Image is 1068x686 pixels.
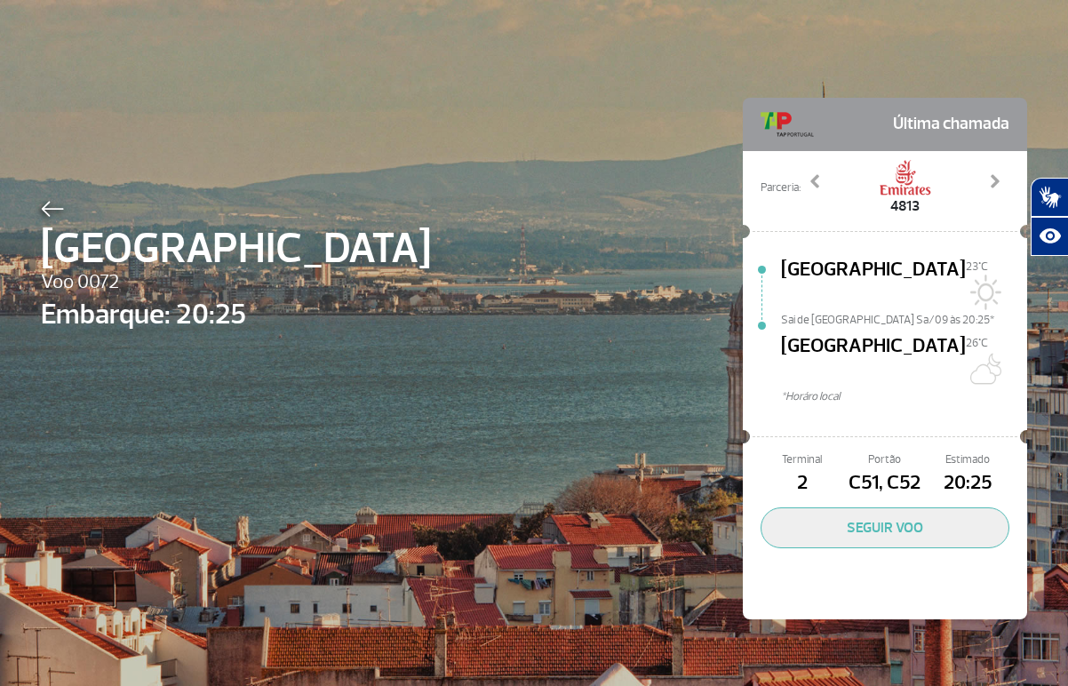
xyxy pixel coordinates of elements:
span: Embarque: 20:25 [41,293,431,336]
span: Portão [843,451,926,468]
span: *Horáro local [781,388,1027,405]
span: 26°C [966,336,988,350]
span: Última chamada [893,107,1009,142]
span: 20:25 [927,468,1009,499]
span: [GEOGRAPHIC_DATA] [781,255,966,312]
button: SEGUIR VOO [761,507,1009,548]
span: Voo 0072 [41,267,431,298]
span: C51, C52 [843,468,926,499]
span: Terminal [761,451,843,468]
span: [GEOGRAPHIC_DATA] [781,331,966,388]
img: Algumas nuvens [966,351,1001,387]
span: Sai de [GEOGRAPHIC_DATA] Sa/09 às 20:25* [781,312,1027,324]
span: [GEOGRAPHIC_DATA] [41,217,431,281]
div: Plugin de acessibilidade da Hand Talk. [1031,178,1068,256]
img: Sol [966,275,1001,310]
span: 2 [761,468,843,499]
span: 4813 [879,195,932,217]
span: 23°C [966,259,988,274]
button: Abrir tradutor de língua de sinais. [1031,178,1068,217]
span: Parceria: [761,179,801,196]
button: Abrir recursos assistivos. [1031,217,1068,256]
span: Estimado [927,451,1009,468]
